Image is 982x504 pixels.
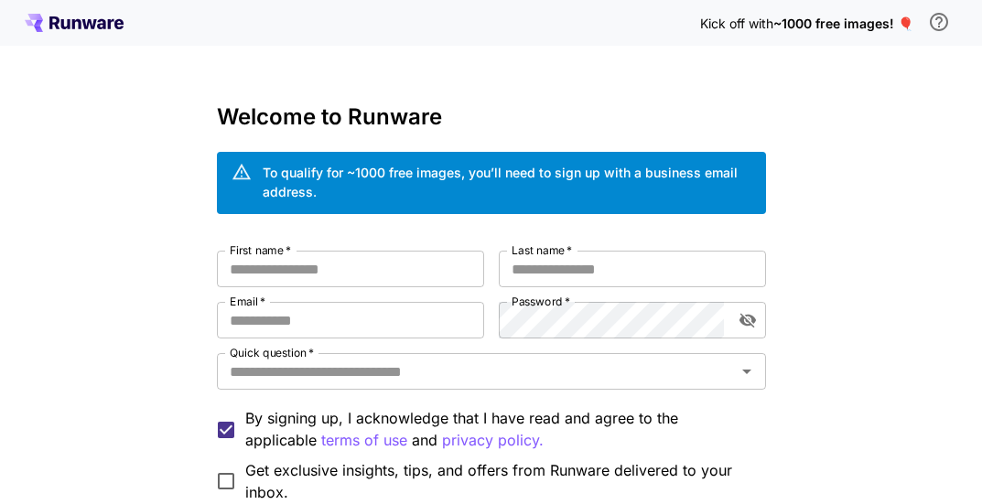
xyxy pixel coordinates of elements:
[263,163,751,201] div: To qualify for ~1000 free images, you’ll need to sign up with a business email address.
[245,407,751,452] p: By signing up, I acknowledge that I have read and agree to the applicable and
[230,294,265,309] label: Email
[512,294,570,309] label: Password
[700,16,773,31] span: Kick off with
[217,104,766,130] h3: Welcome to Runware
[321,429,407,452] button: By signing up, I acknowledge that I have read and agree to the applicable and privacy policy.
[442,429,544,452] p: privacy policy.
[230,242,291,258] label: First name
[773,16,913,31] span: ~1000 free images! 🎈
[921,4,957,40] button: In order to qualify for free credit, you need to sign up with a business email address and click ...
[321,429,407,452] p: terms of use
[512,242,572,258] label: Last name
[731,304,764,337] button: toggle password visibility
[442,429,544,452] button: By signing up, I acknowledge that I have read and agree to the applicable terms of use and
[230,345,314,360] label: Quick question
[734,359,760,384] button: Open
[245,459,751,503] span: Get exclusive insights, tips, and offers from Runware delivered to your inbox.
